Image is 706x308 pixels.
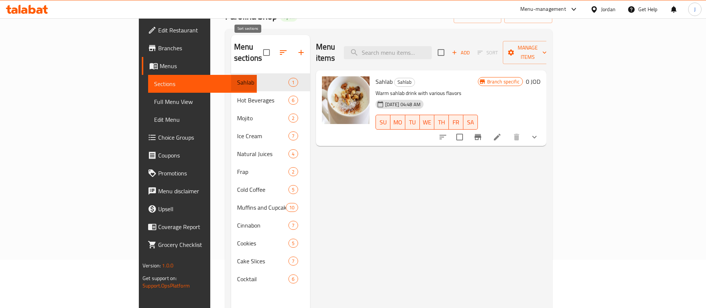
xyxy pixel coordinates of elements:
[289,186,297,193] span: 5
[231,199,310,216] div: Muffins and Cupcakes10
[289,150,297,158] span: 4
[289,97,297,104] span: 6
[158,169,251,178] span: Promotions
[162,261,173,270] span: 1.0.0
[142,200,257,218] a: Upsell
[390,115,405,130] button: MO
[423,117,431,128] span: WE
[484,78,523,85] span: Branch specific
[237,185,289,194] span: Cold Coffee
[142,146,257,164] a: Coupons
[289,133,297,140] span: 7
[231,70,310,291] nav: Menu sections
[434,128,452,146] button: sort-choices
[231,91,310,109] div: Hot Beverages6
[525,128,543,146] button: show more
[148,93,257,111] a: Full Menu View
[288,221,298,230] div: items
[231,163,310,181] div: Frap2
[259,45,274,60] span: Select all sections
[237,221,289,230] span: Cinnabon
[463,115,478,130] button: SA
[394,78,415,86] span: Sahlab
[148,75,257,93] a: Sections
[376,76,393,87] span: Sahlab
[452,129,467,145] span: Select to update
[509,43,547,62] span: Manage items
[237,274,289,283] span: Cocktail
[530,133,539,142] svg: Show Choices
[158,133,251,142] span: Choice Groups
[231,216,310,234] div: Cinnabon7
[237,114,289,123] div: Mojito
[158,187,251,196] span: Menu disclaimer
[449,115,463,130] button: FR
[408,117,417,128] span: TU
[142,21,257,39] a: Edit Restaurant
[286,203,298,212] div: items
[473,47,503,58] span: Select section first
[237,257,289,266] span: Cake Slices
[142,39,257,57] a: Branches
[154,115,251,124] span: Edit Menu
[142,236,257,254] a: Grocery Checklist
[288,239,298,248] div: items
[288,185,298,194] div: items
[237,96,289,105] span: Hot Beverages
[158,44,251,53] span: Branches
[288,96,298,105] div: items
[231,252,310,270] div: Cake Slices7
[143,261,161,270] span: Version:
[142,218,257,236] a: Coverage Report
[344,46,432,59] input: search
[158,26,251,35] span: Edit Restaurant
[237,78,289,87] span: Sahlab
[449,47,473,58] span: Add item
[158,222,251,231] span: Coverage Report
[451,48,471,57] span: Add
[237,239,289,248] span: Cookies
[503,41,553,64] button: Manage items
[493,133,502,142] a: Edit menu item
[231,270,310,288] div: Cocktail6
[376,89,478,98] p: Warm sahlab drink with various flavors
[433,45,449,60] span: Select section
[288,78,298,87] div: items
[460,12,495,21] span: import
[289,258,297,265] span: 7
[237,149,289,158] span: Natural Juices
[286,204,297,211] span: 10
[288,114,298,123] div: items
[158,151,251,160] span: Coupons
[231,181,310,199] div: Cold Coffee5
[158,204,251,213] span: Upsell
[449,47,473,58] button: Add
[601,5,616,13] div: Jordan
[289,222,297,229] span: 7
[289,79,297,86] span: 1
[289,276,297,283] span: 6
[376,115,390,130] button: SU
[288,167,298,176] div: items
[510,12,546,21] span: export
[316,41,335,64] h2: Menu items
[292,44,310,61] button: Add section
[237,203,286,212] span: Muffins and Cupcakes
[142,57,257,75] a: Menus
[288,257,298,266] div: items
[452,117,460,128] span: FR
[434,115,449,130] button: TH
[289,240,297,247] span: 5
[231,73,310,91] div: Sahlab1
[237,167,289,176] div: Frap
[379,117,387,128] span: SU
[322,76,370,124] img: Sahlab
[154,97,251,106] span: Full Menu View
[237,131,289,140] span: Ice Cream
[394,78,415,87] div: Sahlab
